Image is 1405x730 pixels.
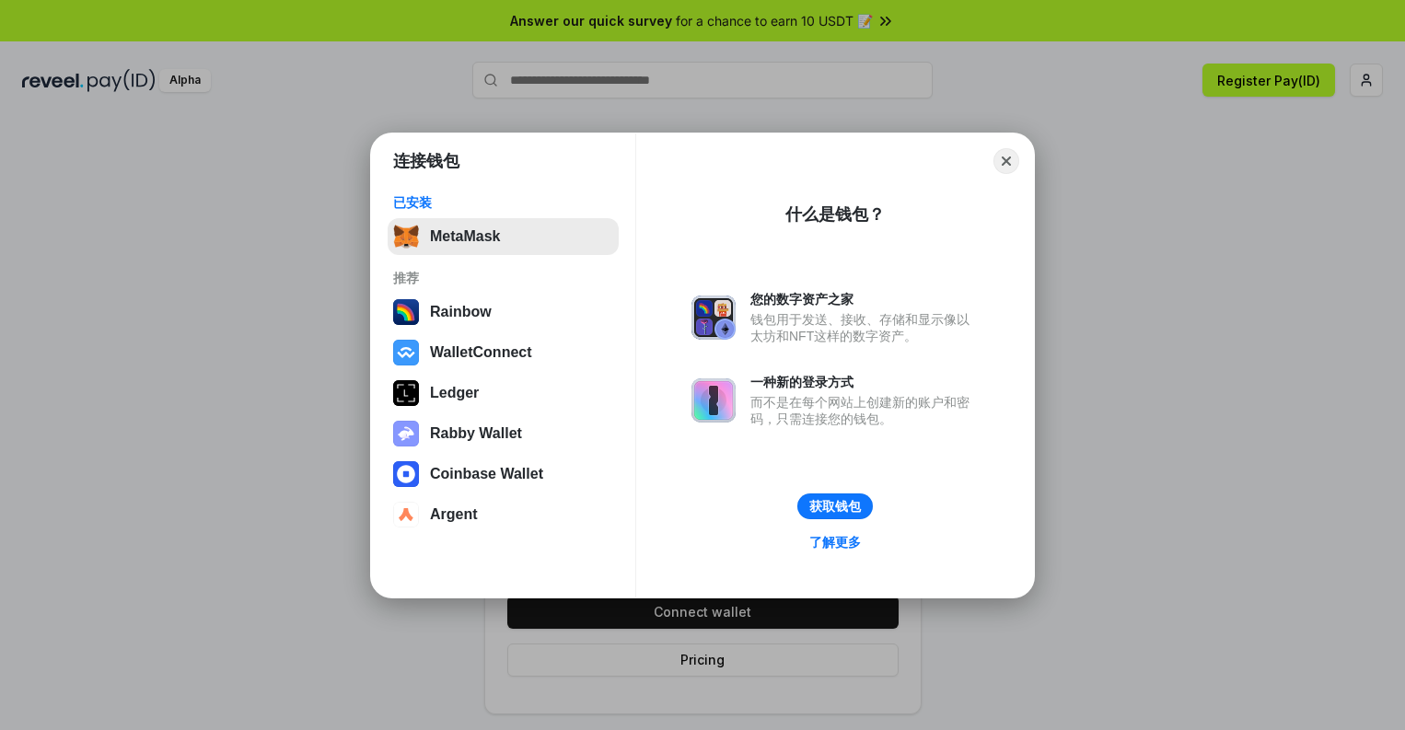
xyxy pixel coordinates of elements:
img: svg+xml,%3Csvg%20width%3D%2228%22%20height%3D%2228%22%20viewBox%3D%220%200%2028%2028%22%20fill%3D... [393,502,419,527]
div: Argent [430,506,478,523]
div: MetaMask [430,228,500,245]
button: Close [993,148,1019,174]
div: 了解更多 [809,534,861,550]
img: svg+xml,%3Csvg%20fill%3D%22none%22%20height%3D%2233%22%20viewBox%3D%220%200%2035%2033%22%20width%... [393,224,419,249]
img: svg+xml,%3Csvg%20width%3D%2228%22%20height%3D%2228%22%20viewBox%3D%220%200%2028%2028%22%20fill%3D... [393,461,419,487]
div: 一种新的登录方式 [750,374,979,390]
img: svg+xml,%3Csvg%20xmlns%3D%22http%3A%2F%2Fwww.w3.org%2F2000%2Fsvg%22%20fill%3D%22none%22%20viewBox... [691,295,736,340]
button: Rabby Wallet [388,415,619,452]
a: 了解更多 [798,530,872,554]
div: Rainbow [430,304,492,320]
img: svg+xml,%3Csvg%20xmlns%3D%22http%3A%2F%2Fwww.w3.org%2F2000%2Fsvg%22%20width%3D%2228%22%20height%3... [393,380,419,406]
button: Argent [388,496,619,533]
div: WalletConnect [430,344,532,361]
div: 钱包用于发送、接收、存储和显示像以太坊和NFT这样的数字资产。 [750,311,979,344]
div: Ledger [430,385,479,401]
h1: 连接钱包 [393,150,459,172]
button: Rainbow [388,294,619,330]
button: 获取钱包 [797,493,873,519]
div: 什么是钱包？ [785,203,885,226]
button: WalletConnect [388,334,619,371]
div: 而不是在每个网站上创建新的账户和密码，只需连接您的钱包。 [750,394,979,427]
img: svg+xml,%3Csvg%20width%3D%22120%22%20height%3D%22120%22%20viewBox%3D%220%200%20120%20120%22%20fil... [393,299,419,325]
div: 推荐 [393,270,613,286]
button: Coinbase Wallet [388,456,619,492]
div: Rabby Wallet [430,425,522,442]
img: svg+xml,%3Csvg%20xmlns%3D%22http%3A%2F%2Fwww.w3.org%2F2000%2Fsvg%22%20fill%3D%22none%22%20viewBox... [691,378,736,423]
div: 获取钱包 [809,498,861,515]
button: MetaMask [388,218,619,255]
img: svg+xml,%3Csvg%20width%3D%2228%22%20height%3D%2228%22%20viewBox%3D%220%200%2028%2028%22%20fill%3D... [393,340,419,365]
img: svg+xml,%3Csvg%20xmlns%3D%22http%3A%2F%2Fwww.w3.org%2F2000%2Fsvg%22%20fill%3D%22none%22%20viewBox... [393,421,419,446]
div: Coinbase Wallet [430,466,543,482]
div: 已安装 [393,194,613,211]
button: Ledger [388,375,619,411]
div: 您的数字资产之家 [750,291,979,307]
